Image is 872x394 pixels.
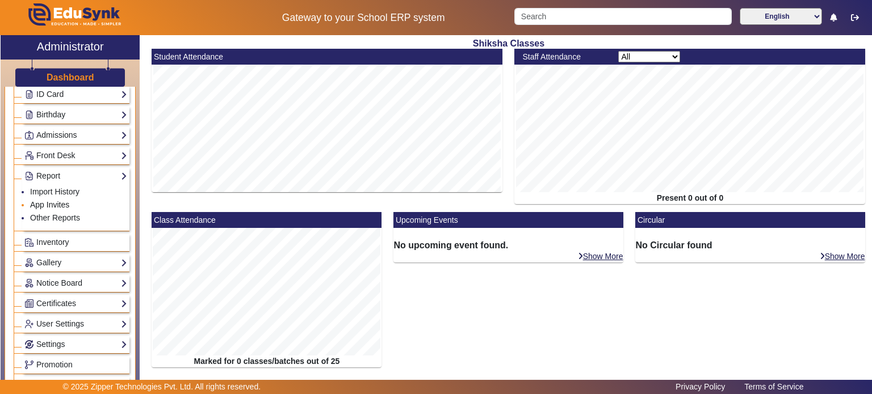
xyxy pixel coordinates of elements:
[46,71,95,83] a: Dashboard
[514,8,731,25] input: Search
[670,379,731,394] a: Privacy Policy
[635,240,865,251] h6: No Circular found
[393,240,623,251] h6: No upcoming event found.
[30,200,69,209] a: App Invites
[739,379,809,394] a: Terms of Service
[514,192,865,204] div: Present 0 out of 0
[152,212,381,228] mat-card-header: Class Attendance
[819,251,866,261] a: Show More
[152,355,381,367] div: Marked for 0 classes/batches out of 25
[152,49,502,65] mat-card-header: Student Attendance
[635,212,865,228] mat-card-header: Circular
[25,361,33,369] img: Branchoperations.png
[146,38,871,49] h2: Shiksha Classes
[36,238,69,247] span: Inventory
[1,35,140,60] a: Administrator
[37,40,104,53] h2: Administrator
[36,360,73,369] span: Promotion
[30,187,79,196] a: Import History
[24,358,127,371] a: Promotion
[24,236,127,249] a: Inventory
[47,72,94,83] h3: Dashboard
[30,213,80,222] a: Other Reports
[224,12,502,24] h5: Gateway to your School ERP system
[577,251,624,261] a: Show More
[393,212,623,228] mat-card-header: Upcoming Events
[63,381,261,393] p: © 2025 Zipper Technologies Pvt. Ltd. All rights reserved.
[517,51,613,63] div: Staff Attendance
[25,238,33,247] img: Inventory.png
